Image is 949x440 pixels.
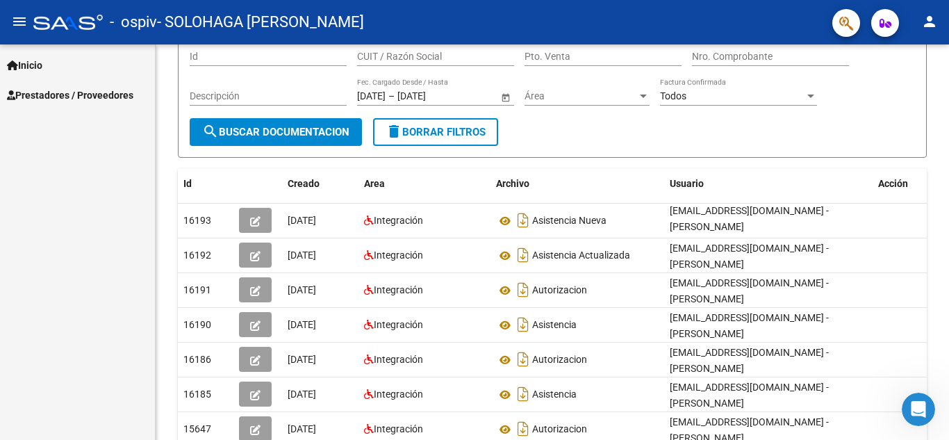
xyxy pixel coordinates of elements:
span: Inicio [55,347,85,357]
span: Id [183,178,192,189]
mat-icon: menu [11,13,28,30]
i: Descargar documento [514,279,532,301]
button: Mensajes [139,312,278,368]
datatable-header-cell: Archivo [490,169,664,199]
p: Necesitás ayuda? [28,146,250,170]
datatable-header-cell: Usuario [664,169,873,199]
button: Buscar Documentacion [190,118,362,146]
i: Descargar documento [514,418,532,440]
span: Integración [374,250,423,261]
span: Archivo [496,178,529,189]
span: [EMAIL_ADDRESS][DOMAIN_NAME] - [PERSON_NAME] [670,312,829,339]
span: Usuario [670,178,704,189]
span: Integración [374,354,423,365]
span: [EMAIL_ADDRESS][DOMAIN_NAME] - [PERSON_NAME] [670,243,829,270]
span: Área [525,90,637,102]
span: 16186 [183,354,211,365]
span: [DATE] [288,423,316,434]
span: 16193 [183,215,211,226]
datatable-header-cell: Acción [873,169,942,199]
span: Asistencia Nueva [532,215,606,227]
span: Autorizacion [532,285,587,296]
span: 16185 [183,389,211,400]
span: [EMAIL_ADDRESS][DOMAIN_NAME] - [PERSON_NAME] [670,277,829,304]
span: [DATE] [288,319,316,330]
input: Fecha inicio [357,90,386,102]
span: [DATE] [288,215,316,226]
span: Buscar Documentacion [202,126,349,138]
div: Cerrar [239,22,264,47]
mat-icon: delete [386,123,402,140]
span: Asistencia [532,389,577,400]
span: Integración [374,284,423,295]
div: Envíanos un mensaje [28,199,232,213]
span: Creado [288,178,320,189]
span: [EMAIL_ADDRESS][DOMAIN_NAME] - [PERSON_NAME] [670,347,829,374]
span: – [388,90,395,102]
datatable-header-cell: Area [358,169,490,199]
span: Mensajes [185,347,231,357]
span: - ospiv [110,7,157,38]
span: Integración [374,215,423,226]
input: Fecha fin [397,90,465,102]
span: Autorizacion [532,355,587,366]
span: Area [364,178,385,189]
span: Integración [374,389,423,400]
span: 16192 [183,250,211,261]
span: Acción [878,178,908,189]
span: Prestadores / Proveedores [7,88,133,103]
span: [DATE] [288,389,316,400]
span: Autorizacion [532,424,587,435]
div: Envíanos un mensaje [14,187,264,225]
i: Descargar documento [514,383,532,405]
i: Descargar documento [514,348,532,370]
span: 15647 [183,423,211,434]
iframe: Intercom live chat [902,393,935,426]
span: - SOLOHAGA [PERSON_NAME] [157,7,364,38]
button: Open calendar [498,90,513,104]
i: Descargar documento [514,313,532,336]
i: Descargar documento [514,209,532,231]
span: Todos [660,90,686,101]
span: Integración [374,319,423,330]
datatable-header-cell: Id [178,169,233,199]
p: Hola! [PERSON_NAME] [28,99,250,146]
span: 16191 [183,284,211,295]
span: [DATE] [288,250,316,261]
i: Descargar documento [514,244,532,266]
span: Asistencia [532,320,577,331]
span: Asistencia Actualizada [532,250,630,261]
span: Integración [374,423,423,434]
button: Borrar Filtros [373,118,498,146]
span: [DATE] [288,284,316,295]
span: [DATE] [288,354,316,365]
span: Inicio [7,58,42,73]
mat-icon: person [921,13,938,30]
span: Borrar Filtros [386,126,486,138]
mat-icon: search [202,123,219,140]
datatable-header-cell: Creado [282,169,358,199]
span: 16190 [183,319,211,330]
span: [EMAIL_ADDRESS][DOMAIN_NAME] - [PERSON_NAME] [670,382,829,409]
